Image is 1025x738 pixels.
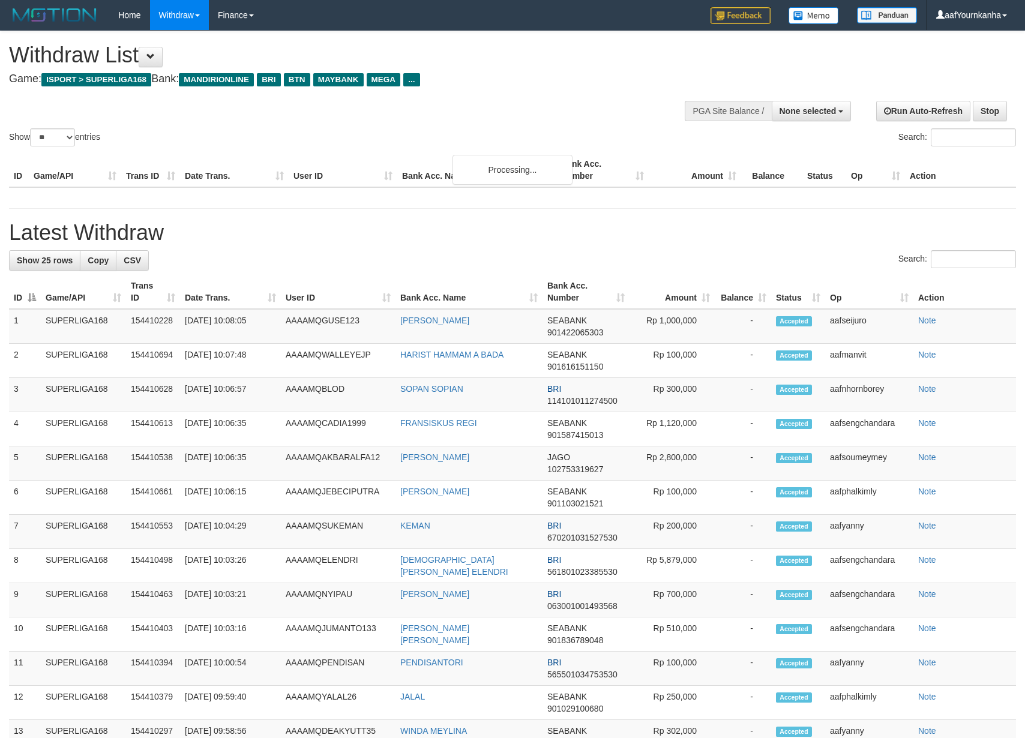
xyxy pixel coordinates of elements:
[905,153,1016,187] th: Action
[776,487,812,497] span: Accepted
[547,464,603,474] span: Copy 102753319627 to clipboard
[772,101,852,121] button: None selected
[776,624,812,634] span: Accepted
[825,309,913,344] td: aafseijuro
[281,344,395,378] td: AAAAMQWALLEYEJP
[400,555,508,577] a: [DEMOGRAPHIC_DATA][PERSON_NAME] ELENDRI
[180,583,281,617] td: [DATE] 10:03:21
[547,384,561,394] span: BRI
[180,652,281,686] td: [DATE] 10:00:54
[180,309,281,344] td: [DATE] 10:08:05
[41,344,126,378] td: SUPERLIGA168
[547,328,603,337] span: Copy 901422065303 to clipboard
[547,452,570,462] span: JAGO
[403,73,419,86] span: ...
[400,487,469,496] a: [PERSON_NAME]
[780,106,837,116] span: None selected
[281,652,395,686] td: AAAAMQPENDISAN
[741,153,802,187] th: Balance
[825,549,913,583] td: aafsengchandara
[281,515,395,549] td: AAAAMQSUKEMAN
[9,309,41,344] td: 1
[400,521,430,530] a: KEMAN
[9,686,41,720] td: 12
[126,378,180,412] td: 154410628
[846,153,905,187] th: Op
[630,275,715,309] th: Amount: activate to sort column ascending
[918,521,936,530] a: Note
[543,275,630,309] th: Bank Acc. Number: activate to sort column ascending
[9,652,41,686] td: 11
[973,101,1007,121] a: Stop
[918,316,936,325] a: Note
[715,446,771,481] td: -
[918,726,936,736] a: Note
[452,155,573,185] div: Processing...
[400,623,469,645] a: [PERSON_NAME] [PERSON_NAME]
[825,412,913,446] td: aafsengchandara
[825,344,913,378] td: aafmanvit
[41,686,126,720] td: SUPERLIGA168
[126,515,180,549] td: 154410553
[918,555,936,565] a: Note
[400,658,463,667] a: PENDISANTORI
[630,412,715,446] td: Rp 1,120,000
[918,658,936,667] a: Note
[715,412,771,446] td: -
[126,344,180,378] td: 154410694
[630,549,715,583] td: Rp 5,879,000
[715,344,771,378] td: -
[547,362,603,371] span: Copy 901616151150 to clipboard
[179,73,254,86] span: MANDIRIONLINE
[400,452,469,462] a: [PERSON_NAME]
[918,452,936,462] a: Note
[395,275,543,309] th: Bank Acc. Name: activate to sort column ascending
[825,481,913,515] td: aafphalkimly
[126,275,180,309] th: Trans ID: activate to sort column ascending
[80,250,116,271] a: Copy
[715,549,771,583] td: -
[825,446,913,481] td: aafsoumeymey
[547,670,618,679] span: Copy 565501034753530 to clipboard
[630,583,715,617] td: Rp 700,000
[918,418,936,428] a: Note
[876,101,970,121] a: Run Auto-Refresh
[400,350,503,359] a: HARIST HAMMAM A BADA
[180,275,281,309] th: Date Trans.: activate to sort column ascending
[547,658,561,667] span: BRI
[180,617,281,652] td: [DATE] 10:03:16
[630,378,715,412] td: Rp 300,000
[898,128,1016,146] label: Search:
[825,515,913,549] td: aafyanny
[547,623,587,633] span: SEABANK
[776,316,812,326] span: Accepted
[41,583,126,617] td: SUPERLIGA168
[898,250,1016,268] label: Search:
[771,275,825,309] th: Status: activate to sort column ascending
[126,412,180,446] td: 154410613
[41,515,126,549] td: SUPERLIGA168
[547,589,561,599] span: BRI
[857,7,917,23] img: panduan.png
[9,153,29,187] th: ID
[180,686,281,720] td: [DATE] 09:59:40
[126,583,180,617] td: 154410463
[776,727,812,737] span: Accepted
[825,652,913,686] td: aafyanny
[281,617,395,652] td: AAAAMQJUMANTO133
[41,275,126,309] th: Game/API: activate to sort column ascending
[9,515,41,549] td: 7
[41,378,126,412] td: SUPERLIGA168
[180,549,281,583] td: [DATE] 10:03:26
[918,350,936,359] a: Note
[9,43,672,67] h1: Withdraw List
[400,316,469,325] a: [PERSON_NAME]
[313,73,364,86] span: MAYBANK
[41,309,126,344] td: SUPERLIGA168
[715,583,771,617] td: -
[547,418,587,428] span: SEABANK
[281,309,395,344] td: AAAAMQGUSE123
[180,515,281,549] td: [DATE] 10:04:29
[918,623,936,633] a: Note
[715,617,771,652] td: -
